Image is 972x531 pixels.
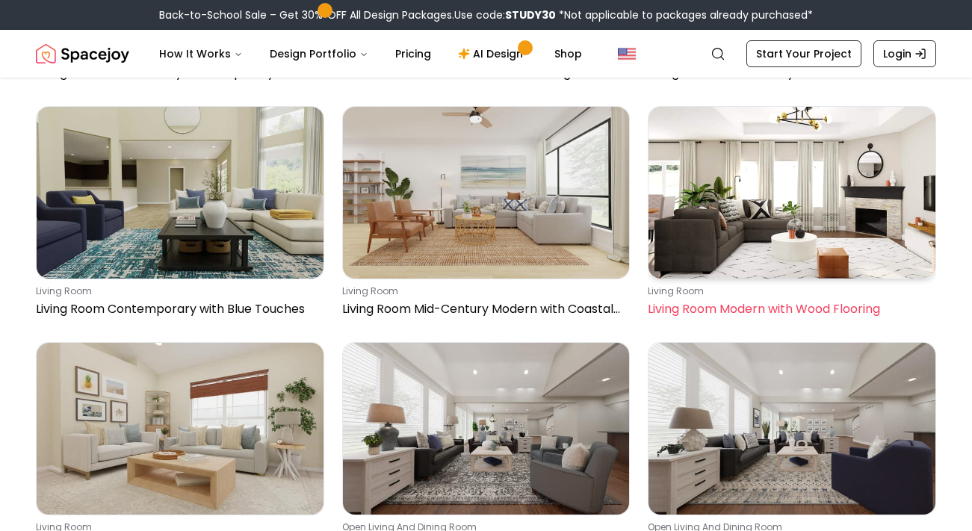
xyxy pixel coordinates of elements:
a: Start Your Project [746,40,861,67]
a: Pricing [383,39,443,69]
p: living room [342,285,625,297]
button: Design Portfolio [258,39,380,69]
a: Living Room Contemporary with Blue Touchesliving roomLiving Room Contemporary with Blue Touches [36,106,324,324]
img: Open Living Room: Transitional Style with Blue Accents [343,343,630,515]
b: STUDY30 [505,7,556,22]
a: Login [873,40,936,67]
button: How It Works [147,39,255,69]
a: AI Design [446,39,539,69]
span: *Not applicable to packages already purchased* [556,7,813,22]
img: Living Room Contemporary with Blue Touches [37,107,324,279]
nav: Global [36,30,936,78]
img: United States [618,45,636,63]
nav: Main [147,39,594,69]
p: living room [648,285,930,297]
span: Use code: [454,7,556,22]
img: Living Room Modern with Wood Flooring [648,107,935,279]
p: Living Room Mid-Century Modern with Coastal Vibes [342,300,625,318]
a: Living Room Modern with Wood Flooringliving roomLiving Room Modern with Wood Flooring [648,106,936,324]
a: Spacejoy [36,39,129,69]
img: Spacejoy Logo [36,39,129,69]
a: Shop [542,39,594,69]
p: Living Room Modern with Wood Flooring [648,300,930,318]
div: Back-to-School Sale – Get 30% OFF All Design Packages. [159,7,813,22]
img: Elegant Living Room with Neutral Charm and Cozy Vibes [648,343,935,515]
a: Living Room Mid-Century Modern with Coastal Vibesliving roomLiving Room Mid-Century Modern with C... [342,106,631,324]
p: Living Room Contemporary with Blue Touches [36,300,318,318]
img: Living Room Mid-Century Modern with Coastal Vibes [343,107,630,279]
p: living room [36,285,318,297]
img: Cozy Coastal Living Room with Chic Gallery Wall [37,343,324,515]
